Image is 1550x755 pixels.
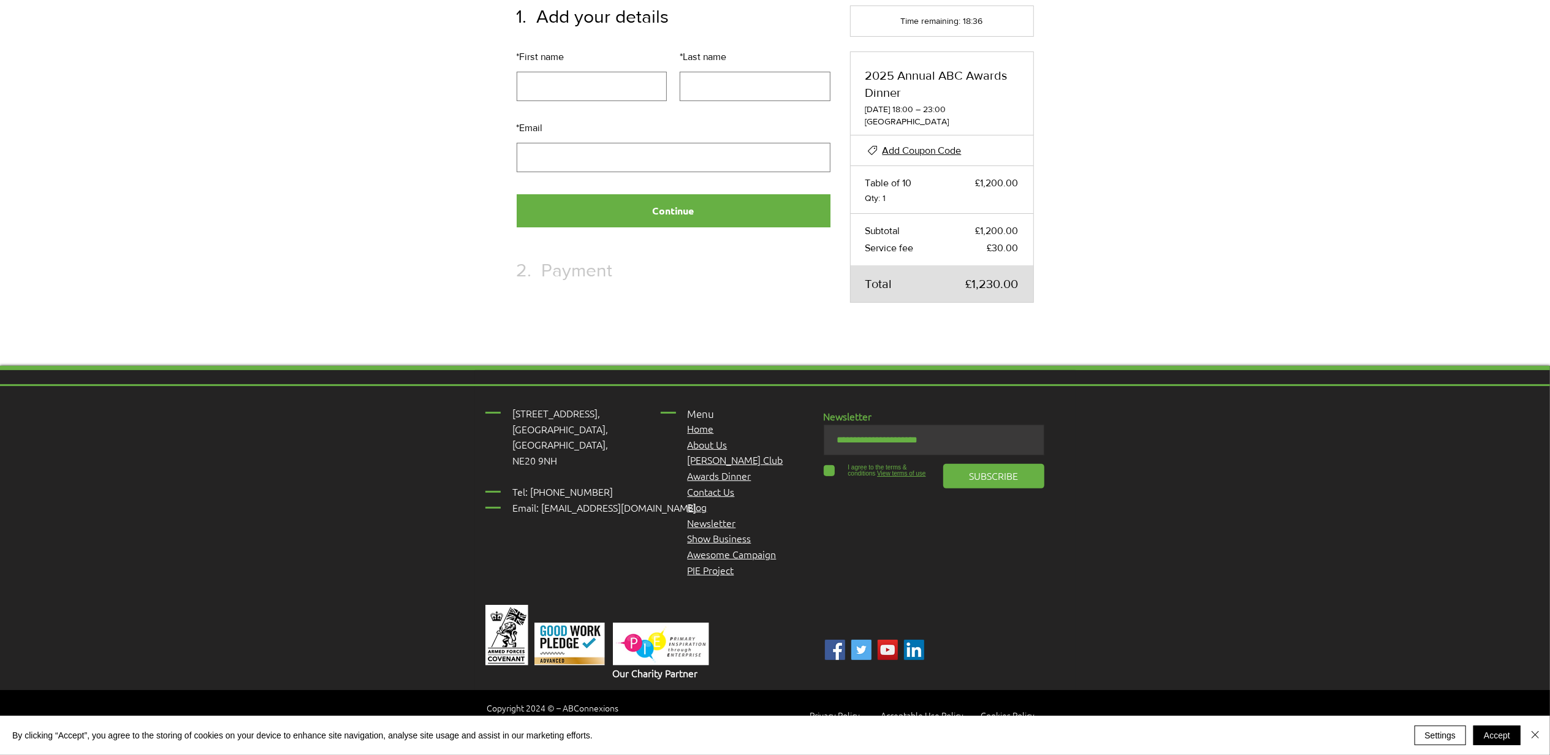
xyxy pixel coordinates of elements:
img: ABC [825,640,845,660]
span: Table of 10 [865,176,912,191]
h2: 2025 Annual ABC Awards Dinner [865,67,1019,101]
a: Show Business [688,531,751,545]
span: Qty: 1 [865,193,1019,203]
label: Email [517,121,830,135]
label: First name [517,50,667,64]
a: PIE Project [688,563,734,577]
span: [STREET_ADDRESS], [513,406,601,420]
button: Accept [1473,726,1521,745]
a: Acceptable Use Policy [881,709,964,721]
span: By clicking “Accept”, you agree to the storing of cookies on your device to enhance site navigati... [12,730,593,741]
span: Newsletter [824,409,872,423]
span: Add Coupon Code [883,145,962,156]
span: 2. [517,259,532,281]
span: Menu [688,407,715,420]
span: £30.00 [987,241,1019,256]
button: Add Coupon Code [865,145,962,156]
span: [DATE] 18:00 – 23:00 [865,104,1019,116]
img: Close [1528,727,1543,742]
a: Newsletter [688,516,736,529]
img: Linked In [904,640,924,660]
span: Tel: [PHONE_NUMBER] Email: [EMAIL_ADDRESS][DOMAIN_NAME] [513,485,697,514]
img: YouTube [878,640,898,660]
ul: Social Bar [825,640,924,660]
span: £1,230.00 [966,275,1019,292]
span: View terms of use [877,470,925,477]
span: Subtotal [865,224,900,238]
h1: Payment [517,259,613,281]
span: [GEOGRAPHIC_DATA], [513,422,609,436]
div: Ticket type: Table of 10, Price: £1,200.00, Qty: 1 [851,166,1033,214]
h1: Add your details [517,6,669,28]
span: 1. [517,6,527,28]
a: Copyright 2024 © – ABConnexions [487,702,619,714]
a: Blog [688,500,707,514]
span: Our Charity Partner [613,666,698,680]
a: Contact Us [688,485,735,498]
button: SUBSCRIBE [943,464,1044,488]
a: Cookies Policy [981,709,1035,721]
span: [GEOGRAPHIC_DATA] [865,116,1019,128]
span: £1,200.00 [976,176,1019,191]
span: £1,200.00 [976,224,1019,238]
a: About Us [688,438,728,451]
a: View terms of use [876,470,926,477]
span: [GEOGRAPHIC_DATA], [513,438,609,451]
button: Close [1528,726,1543,745]
button: Settings [1415,726,1467,745]
span: SUBSCRIBE [969,469,1018,482]
label: Last name [680,50,830,64]
span: I agree to the terms & conditions [848,464,907,477]
img: ABC [851,640,872,660]
a: [PERSON_NAME] Club [688,453,783,466]
span: Awesome Campaign [688,547,777,561]
a: Awards Dinner [688,469,751,482]
button: Continue [517,194,830,227]
span: Service fee [865,241,914,256]
span: Time remaining: 18:36 [901,16,983,26]
a: Privacy Policy [810,709,860,721]
a: Home [688,422,714,435]
span: NE20 9NH [513,453,558,467]
span: Total [865,275,892,292]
